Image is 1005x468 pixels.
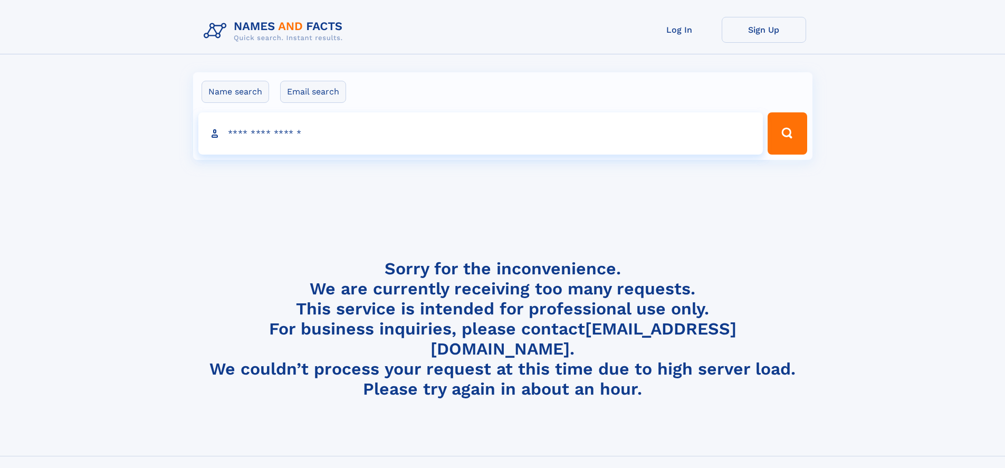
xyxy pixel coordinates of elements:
[199,17,351,45] img: Logo Names and Facts
[430,319,736,359] a: [EMAIL_ADDRESS][DOMAIN_NAME]
[637,17,722,43] a: Log In
[199,259,806,399] h4: Sorry for the inconvenience. We are currently receiving too many requests. This service is intend...
[280,81,346,103] label: Email search
[768,112,807,155] button: Search Button
[722,17,806,43] a: Sign Up
[198,112,763,155] input: search input
[202,81,269,103] label: Name search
